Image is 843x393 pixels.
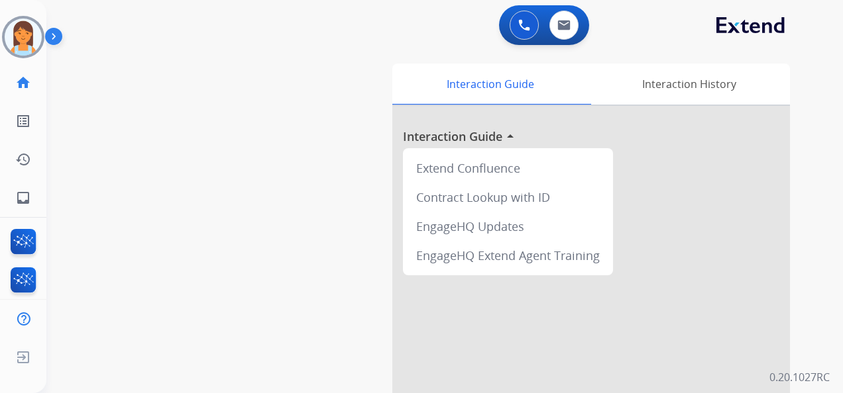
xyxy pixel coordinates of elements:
div: Interaction History [588,64,790,105]
p: 0.20.1027RC [769,369,830,385]
img: avatar [5,19,42,56]
mat-icon: list_alt [15,113,31,129]
div: EngageHQ Extend Agent Training [408,241,608,270]
mat-icon: history [15,152,31,167]
mat-icon: home [15,75,31,91]
mat-icon: inbox [15,190,31,206]
div: EngageHQ Updates [408,212,608,241]
div: Interaction Guide [392,64,588,105]
div: Extend Confluence [408,153,608,183]
div: Contract Lookup with ID [408,183,608,212]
